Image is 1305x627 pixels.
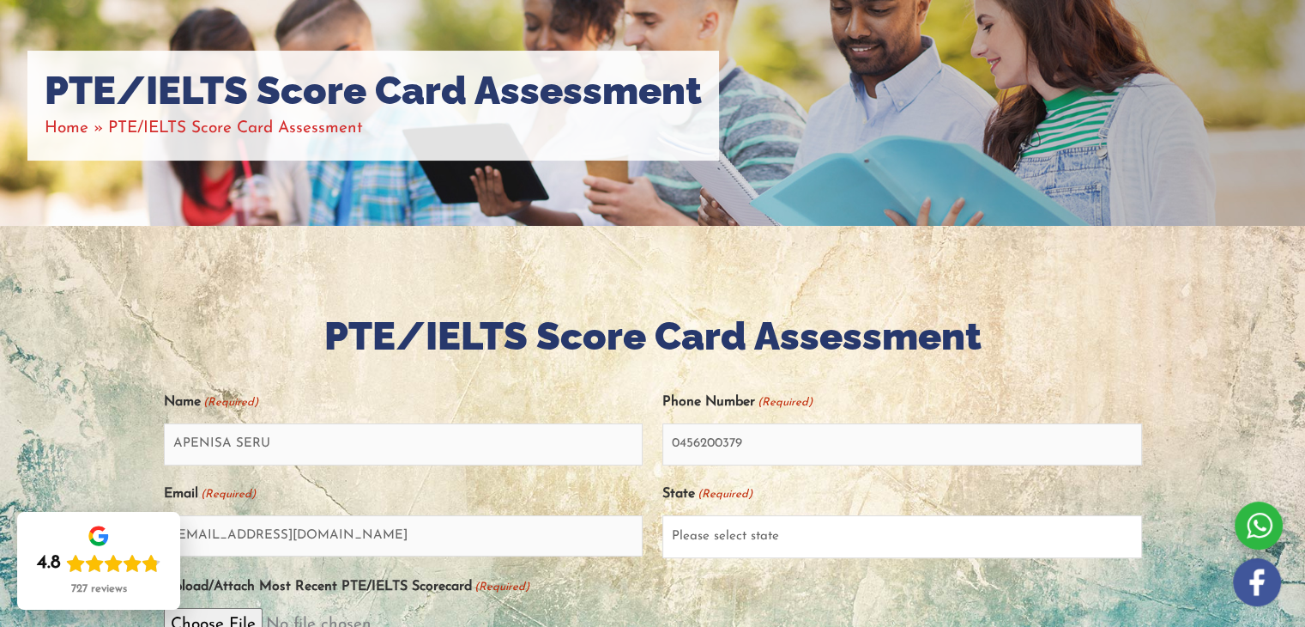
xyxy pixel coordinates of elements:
label: Phone Number [662,388,813,417]
span: (Required) [697,480,753,508]
a: Home [45,120,88,137]
span: (Required) [202,388,258,417]
span: (Required) [199,480,256,508]
span: (Required) [757,388,813,417]
div: 727 reviews [71,582,127,596]
div: 4.8 [37,551,61,575]
label: Email [164,480,256,508]
nav: Breadcrumbs [45,114,702,143]
h2: PTE/IELTS Score Card Assessment [164,312,1142,362]
div: Rating: 4.8 out of 5 [37,551,160,575]
img: white-facebook.png [1233,558,1281,606]
span: (Required) [473,573,529,601]
span: PTE/IELTS Score Card Assessment [108,120,363,137]
label: Upload/Attach Most Recent PTE/IELTS Scorecard [164,573,529,601]
label: Name [164,388,258,417]
h1: PTE/IELTS Score Card Assessment [45,68,702,114]
label: State [662,480,752,508]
